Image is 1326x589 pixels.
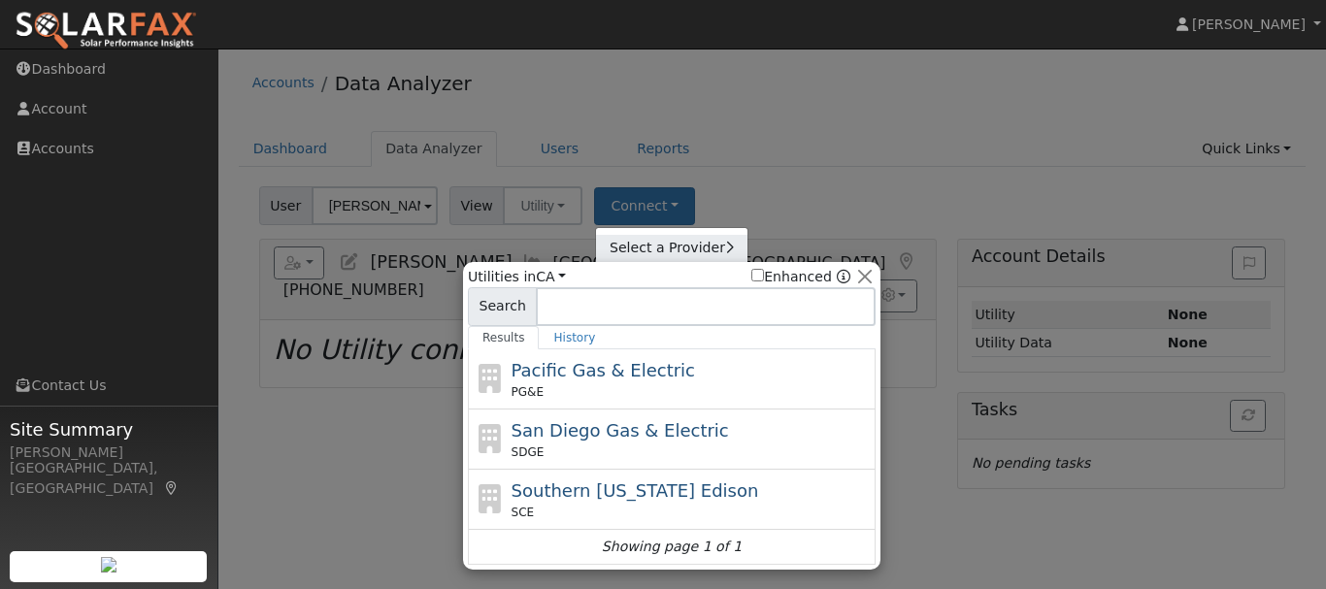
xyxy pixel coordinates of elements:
div: [PERSON_NAME] [10,442,208,463]
a: Enhanced Providers [837,269,850,284]
a: CA [536,269,566,284]
span: Site Summary [10,416,208,442]
i: Showing page 1 of 1 [602,537,742,557]
a: Results [468,326,540,349]
span: San Diego Gas & Electric [512,420,729,441]
label: Enhanced [751,267,832,287]
span: Pacific Gas & Electric [512,360,695,380]
img: retrieve [101,557,116,573]
a: Map [163,480,181,496]
a: History [539,326,610,349]
span: [PERSON_NAME] [1192,16,1306,32]
img: SolarFax [15,11,197,51]
span: Search [468,287,537,326]
span: PG&E [512,383,544,401]
span: Utilities in [468,267,566,287]
span: SCE [512,504,535,521]
span: SDGE [512,443,545,461]
div: [GEOGRAPHIC_DATA], [GEOGRAPHIC_DATA] [10,458,208,499]
input: Enhanced [751,269,764,281]
span: Show enhanced providers [751,267,850,287]
span: Southern [US_STATE] Edison [512,480,759,501]
a: Select a Provider [596,235,747,262]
